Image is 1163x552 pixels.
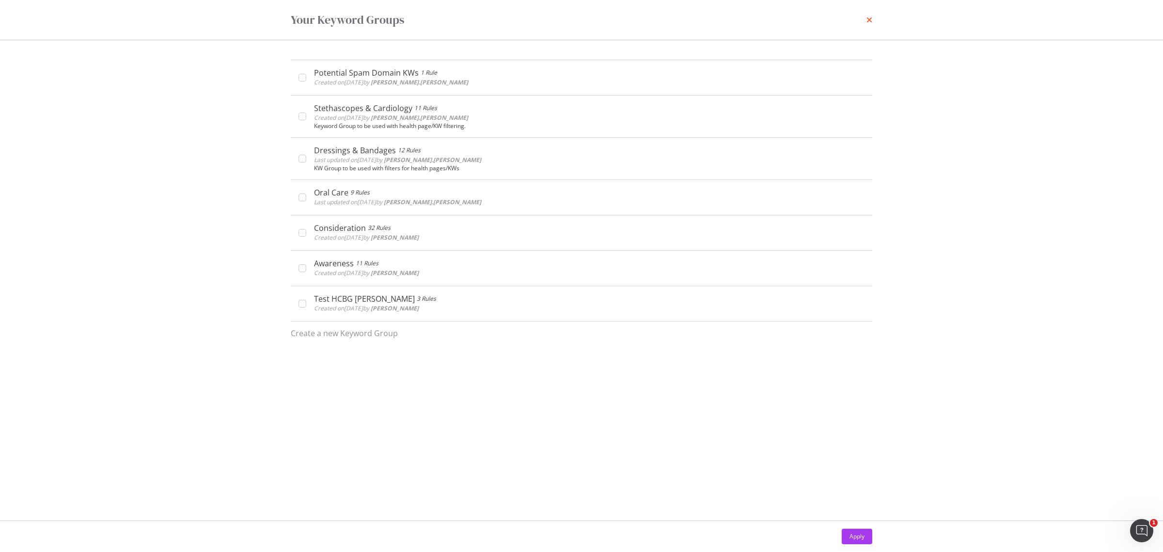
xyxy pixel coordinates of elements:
[314,156,481,164] span: Last updated on [DATE] by
[314,146,396,155] div: Dressings & Bandages
[414,103,437,113] div: 11 Rules
[866,12,872,28] div: times
[314,304,419,312] span: Created on [DATE] by
[371,304,419,312] b: [PERSON_NAME]
[350,188,370,197] div: 9 Rules
[371,78,468,86] b: [PERSON_NAME].[PERSON_NAME]
[421,68,437,78] div: 1 Rule
[384,156,481,164] b: [PERSON_NAME].[PERSON_NAME]
[314,188,348,197] div: Oral Care
[291,12,404,28] div: Your Keyword Groups
[368,223,391,233] div: 32 Rules
[314,233,419,242] span: Created on [DATE] by
[371,233,419,242] b: [PERSON_NAME]
[1130,519,1153,542] iframe: Intercom live chat
[314,223,366,233] div: Consideration
[291,328,398,339] div: Create a new Keyword Group
[314,78,468,86] span: Created on [DATE] by
[314,198,481,206] span: Last updated on [DATE] by
[1150,519,1158,527] span: 1
[384,198,481,206] b: [PERSON_NAME].[PERSON_NAME]
[371,114,468,122] b: [PERSON_NAME].[PERSON_NAME]
[314,259,354,268] div: Awareness
[314,68,419,78] div: Potential Spam Domain KWs
[398,146,421,155] div: 12 Rules
[356,259,378,268] div: 11 Rules
[842,529,872,544] button: Apply
[314,269,419,277] span: Created on [DATE] by
[371,269,419,277] b: [PERSON_NAME]
[314,123,864,130] div: Keyword Group to be used with health page/KW filtering.
[417,294,436,304] div: 3 Rules
[314,103,412,113] div: Stethascopes & Cardiology
[849,532,864,540] div: Apply
[314,114,468,122] span: Created on [DATE] by
[314,165,864,172] div: KW Group to be used with filters for health pages/KWs
[314,294,415,304] div: Test HCBG [PERSON_NAME]
[291,322,398,345] button: Create a new Keyword Group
